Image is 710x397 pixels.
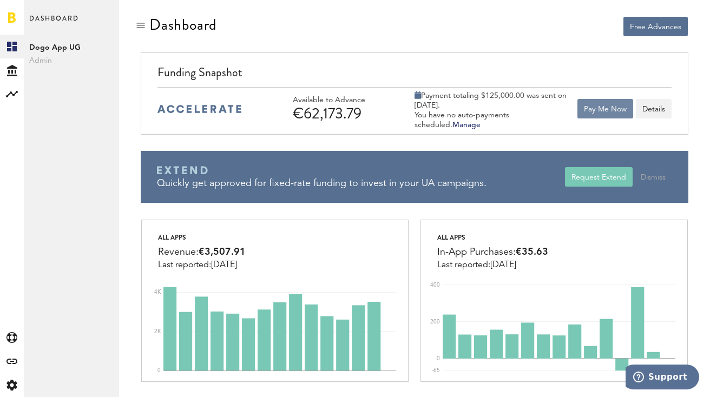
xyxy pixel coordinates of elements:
[452,121,481,129] a: Manage
[490,261,516,269] span: [DATE]
[158,260,246,270] div: Last reported:
[437,356,440,361] text: 0
[158,244,246,260] div: Revenue:
[157,368,161,373] text: 0
[154,289,161,295] text: 4K
[149,16,216,34] div: Dashboard
[158,231,246,244] div: All apps
[154,329,161,334] text: 2K
[516,247,548,257] span: €35.63
[157,166,208,175] img: Braavo Extend
[199,247,246,257] span: €3,507.91
[437,260,548,270] div: Last reported:
[437,244,548,260] div: In-App Purchases:
[577,99,633,118] button: Pay Me Now
[565,167,633,187] button: Request Extend
[293,96,396,105] div: Available to Advance
[29,54,114,67] span: Admin
[634,167,672,187] button: Dismiss
[211,261,237,269] span: [DATE]
[293,105,396,122] div: €62,173.79
[636,99,672,118] button: Details
[415,91,577,110] div: Payment totaling $125,000.00 was sent on [DATE].
[29,12,79,35] span: Dashboard
[430,282,440,288] text: 400
[437,231,548,244] div: All apps
[430,319,440,325] text: 200
[415,110,577,130] div: You have no auto-payments scheduled.
[623,17,688,36] button: Free Advances
[29,41,114,54] span: Dogo App UG
[157,177,564,190] div: Quickly get approved for fixed-rate funding to invest in your UA campaigns.
[432,368,440,373] text: -65
[157,105,241,113] img: accelerate-medium-blue-logo.svg
[157,64,671,87] div: Funding Snapshot
[626,365,699,392] iframe: Opens a widget where you can find more information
